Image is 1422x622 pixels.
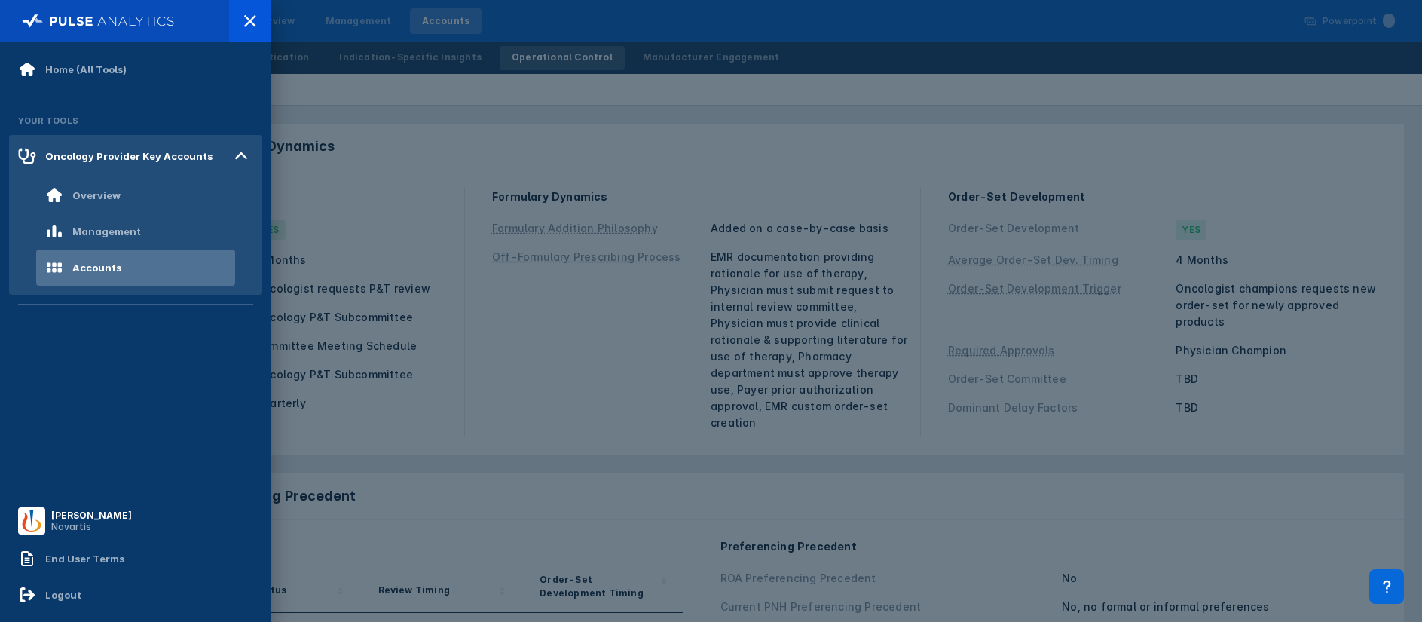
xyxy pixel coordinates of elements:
div: Contact Support [1369,569,1404,604]
div: Management [72,225,141,237]
a: End User Terms [9,541,262,577]
a: Management [9,213,262,250]
div: End User Terms [45,553,124,565]
div: Overview [72,189,121,201]
img: menu button [21,510,42,532]
div: Your Tools [9,106,262,135]
div: Oncology Provider Key Accounts [45,150,213,162]
a: Home (All Tools) [9,51,262,87]
div: Logout [45,589,81,601]
img: pulse-logo-full-white.svg [22,11,175,32]
div: Home (All Tools) [45,63,127,75]
div: Novartis [51,521,132,532]
a: Accounts [9,250,262,286]
div: Accounts [72,262,121,274]
div: [PERSON_NAME] [51,510,132,521]
a: Overview [9,177,262,213]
